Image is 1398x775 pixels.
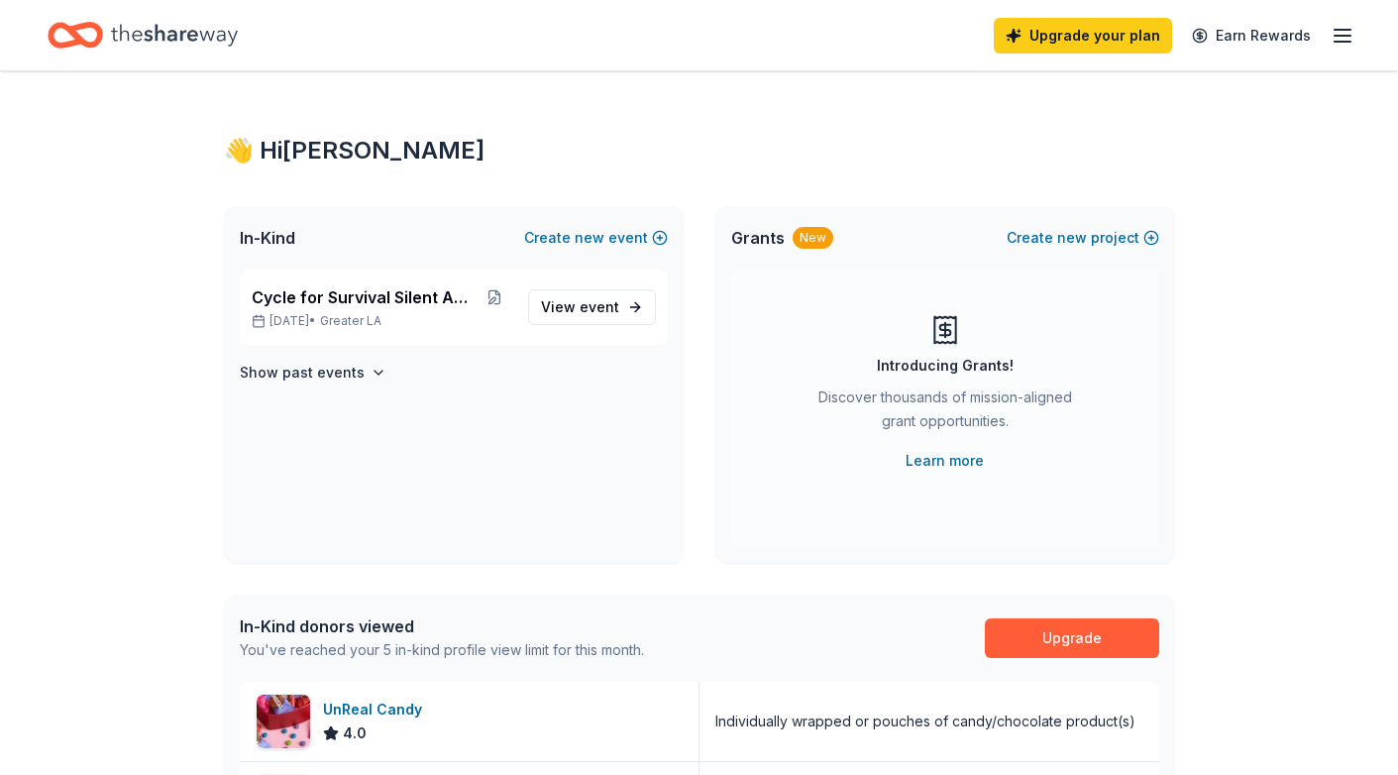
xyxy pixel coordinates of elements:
[240,361,386,385] button: Show past events
[1180,18,1323,54] a: Earn Rewards
[320,313,381,329] span: Greater LA
[240,226,295,250] span: In-Kind
[580,298,619,315] span: event
[240,361,365,385] h4: Show past events
[252,285,477,309] span: Cycle for Survival Silent Auction
[877,354,1014,378] div: Introducing Grants!
[906,449,984,473] a: Learn more
[1057,226,1087,250] span: new
[810,386,1080,441] div: Discover thousands of mission-aligned grant opportunities.
[343,721,367,745] span: 4.0
[528,289,656,325] a: View event
[224,135,1175,166] div: 👋 Hi [PERSON_NAME]
[240,638,644,662] div: You've reached your 5 in-kind profile view limit for this month.
[257,695,310,748] img: Image for UnReal Candy
[793,227,833,249] div: New
[575,226,604,250] span: new
[252,313,512,329] p: [DATE] •
[541,295,619,319] span: View
[715,710,1135,733] div: Individually wrapped or pouches of candy/chocolate product(s)
[240,614,644,638] div: In-Kind donors viewed
[524,226,668,250] button: Createnewevent
[1007,226,1159,250] button: Createnewproject
[994,18,1172,54] a: Upgrade your plan
[985,618,1159,658] a: Upgrade
[48,12,238,58] a: Home
[731,226,785,250] span: Grants
[323,698,430,721] div: UnReal Candy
